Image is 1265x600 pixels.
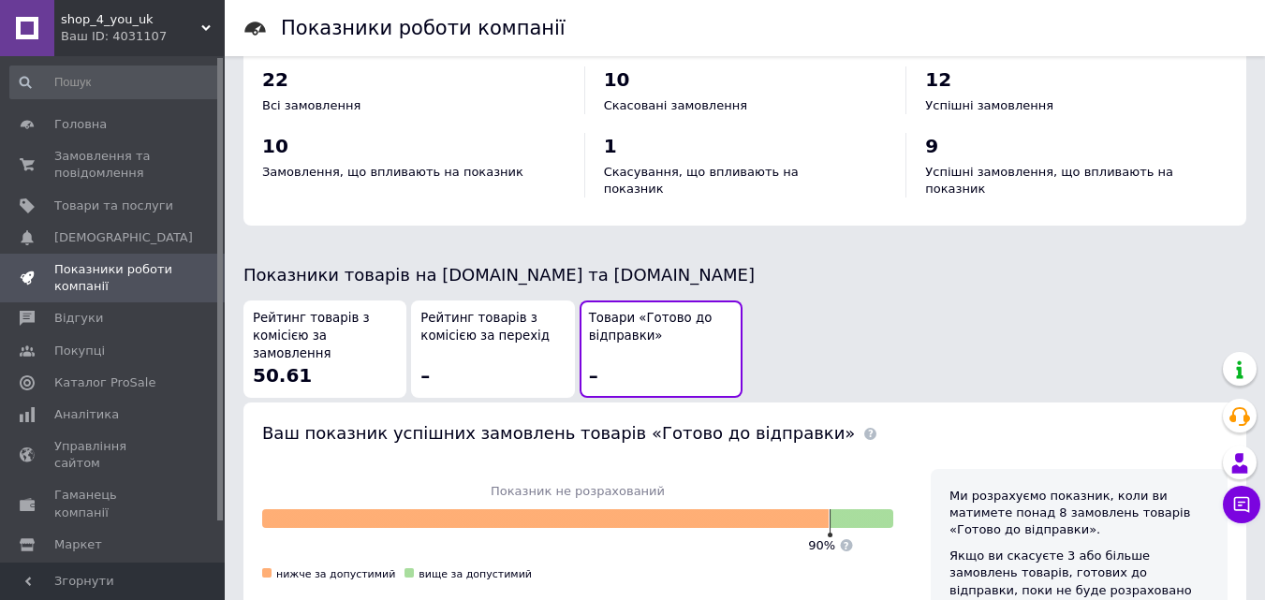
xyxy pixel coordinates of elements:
span: Успішні замовлення [925,98,1053,112]
span: Покупці [54,343,105,359]
button: Товари «Готово до відправки»– [580,300,743,398]
span: Ваш показник успішних замовлень товарів «Готово до відправки» [262,423,855,443]
span: Скасування, що впливають на показник [604,165,799,196]
button: Рейтинг товарів з комісією за перехід– [411,300,574,398]
button: Чат з покупцем [1223,486,1260,523]
h1: Показники роботи компанії [281,17,566,39]
span: нижче за допустимий [276,568,395,580]
span: Замовлення, що впливають на показник [262,165,523,179]
span: Замовлення та повідомлення [54,148,173,182]
span: Показники роботи компанії [54,261,173,295]
span: Успішні замовлення, що впливають на показник [925,165,1173,196]
span: 50.61 [253,364,312,387]
span: shop_4_you_uk [61,11,201,28]
span: Рейтинг товарів з комісією за перехід [420,310,565,344]
span: Управління сайтом [54,438,173,472]
div: Ваш ID: 4031107 [61,28,225,45]
span: 1 [604,135,617,157]
span: 10 [262,135,288,157]
span: – [420,364,430,387]
span: Всі замовлення [262,98,360,112]
span: Скасовані замовлення [604,98,747,112]
span: 10 [604,68,630,91]
span: Ми розрахуємо показник, коли ви матимете понад 8 замовлень товарів «Готово до відправки». [949,489,1190,536]
span: – [589,364,598,387]
span: 90% [808,538,835,552]
span: 22 [262,68,288,91]
span: 12 [925,68,951,91]
span: Рейтинг товарів з комісією за замовлення [253,310,397,362]
span: Товари та послуги [54,198,173,214]
button: Рейтинг товарів з комісією за замовлення50.61 [243,300,406,398]
span: Головна [54,116,107,133]
span: Товари «Готово до відправки» [589,310,733,344]
span: Відгуки [54,310,103,327]
span: Каталог ProSale [54,374,155,391]
span: Показники товарів на [DOMAIN_NAME] та [DOMAIN_NAME] [243,265,755,285]
span: 9 [925,135,938,157]
input: Пошук [9,66,221,99]
span: вище за допустимий [419,568,532,580]
span: Показник не розрахований [262,483,893,500]
span: Гаманець компанії [54,487,173,520]
span: Аналітика [54,406,119,423]
span: Маркет [54,536,102,553]
span: [DEMOGRAPHIC_DATA] [54,229,193,246]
